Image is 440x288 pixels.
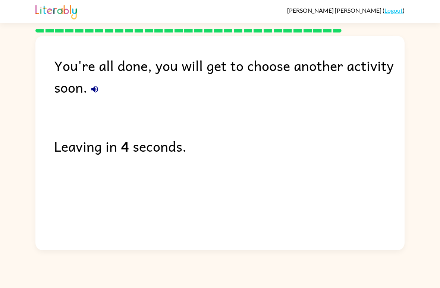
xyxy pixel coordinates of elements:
b: 4 [121,135,129,157]
div: Leaving in seconds. [54,135,405,157]
div: You're all done, you will get to choose another activity soon. [54,55,405,98]
span: [PERSON_NAME] [PERSON_NAME] [287,7,383,14]
a: Logout [384,7,403,14]
div: ( ) [287,7,405,14]
img: Literably [35,3,77,19]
